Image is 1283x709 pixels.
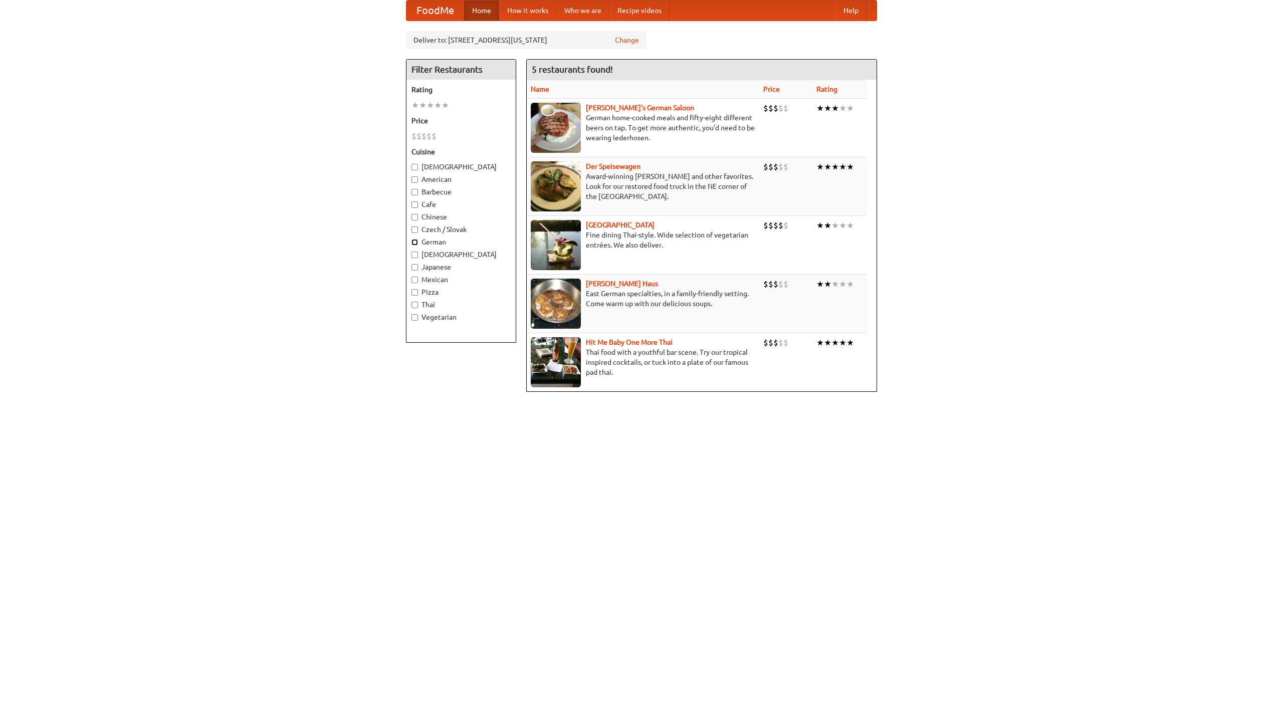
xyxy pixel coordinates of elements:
h5: Rating [411,85,511,95]
a: Rating [816,85,837,93]
li: $ [763,279,768,290]
a: Change [615,35,639,45]
li: ★ [831,103,839,114]
label: Cafe [411,199,511,209]
li: $ [421,131,426,142]
h5: Cuisine [411,147,511,157]
li: $ [783,337,788,348]
li: $ [411,131,416,142]
img: satay.jpg [531,220,581,270]
li: ★ [846,103,854,114]
li: ★ [846,337,854,348]
label: Thai [411,300,511,310]
li: $ [773,279,778,290]
div: Deliver to: [STREET_ADDRESS][US_STATE] [406,31,647,49]
li: ★ [816,337,824,348]
li: $ [778,279,783,290]
li: ★ [824,161,831,172]
input: Thai [411,302,418,308]
label: [DEMOGRAPHIC_DATA] [411,162,511,172]
li: ★ [839,279,846,290]
input: German [411,239,418,246]
li: ★ [816,220,824,231]
h4: Filter Restaurants [406,60,516,80]
li: ★ [831,220,839,231]
li: $ [778,337,783,348]
input: Chinese [411,214,418,220]
li: ★ [816,103,824,114]
a: Price [763,85,780,93]
li: ★ [831,337,839,348]
label: German [411,237,511,247]
input: American [411,176,418,183]
li: ★ [831,161,839,172]
li: ★ [411,100,419,111]
li: ★ [816,161,824,172]
a: How it works [499,1,556,21]
input: Czech / Slovak [411,226,418,233]
li: ★ [824,279,831,290]
input: [DEMOGRAPHIC_DATA] [411,164,418,170]
li: $ [426,131,432,142]
label: American [411,174,511,184]
li: $ [773,220,778,231]
a: Home [464,1,499,21]
li: $ [783,103,788,114]
li: ★ [419,100,426,111]
label: Barbecue [411,187,511,197]
li: $ [773,103,778,114]
li: $ [432,131,437,142]
h5: Price [411,116,511,126]
a: Name [531,85,549,93]
a: [PERSON_NAME]'s German Saloon [586,104,694,112]
label: [DEMOGRAPHIC_DATA] [411,250,511,260]
li: $ [768,337,773,348]
label: Czech / Slovak [411,224,511,234]
li: ★ [839,220,846,231]
li: ★ [824,103,831,114]
li: ★ [839,337,846,348]
input: [DEMOGRAPHIC_DATA] [411,252,418,258]
li: $ [778,161,783,172]
li: ★ [846,161,854,172]
li: ★ [824,337,831,348]
li: ★ [846,279,854,290]
li: $ [778,220,783,231]
a: FoodMe [406,1,464,21]
p: East German specialties, in a family-friendly setting. Come warm up with our delicious soups. [531,289,755,309]
li: $ [783,161,788,172]
li: $ [768,161,773,172]
li: $ [768,220,773,231]
input: Vegetarian [411,314,418,321]
label: Chinese [411,212,511,222]
li: $ [778,103,783,114]
p: Fine dining Thai-style. Wide selection of vegetarian entrées. We also deliver. [531,230,755,250]
b: Hit Me Baby One More Thai [586,338,673,346]
input: Mexican [411,277,418,283]
li: $ [763,103,768,114]
li: $ [763,220,768,231]
input: Pizza [411,289,418,296]
a: Der Speisewagen [586,162,640,170]
li: ★ [816,279,824,290]
img: speisewagen.jpg [531,161,581,211]
li: $ [783,279,788,290]
b: [GEOGRAPHIC_DATA] [586,221,655,229]
li: ★ [831,279,839,290]
label: Japanese [411,262,511,272]
li: ★ [434,100,442,111]
li: ★ [839,161,846,172]
label: Mexican [411,275,511,285]
a: Help [835,1,867,21]
input: Japanese [411,264,418,271]
li: ★ [846,220,854,231]
li: $ [763,161,768,172]
a: Who we are [556,1,609,21]
li: $ [768,103,773,114]
ng-pluralize: 5 restaurants found! [532,65,613,74]
img: kohlhaus.jpg [531,279,581,329]
li: $ [773,337,778,348]
li: ★ [824,220,831,231]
